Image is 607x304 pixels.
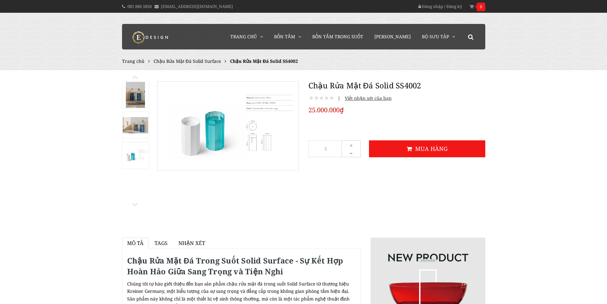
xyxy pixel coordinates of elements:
a: Chậu Rửa Mặt Đá Solid Surface [154,58,221,64]
img: Chậu Rửa Mặt Đá Solid SS4002 [126,82,145,108]
span: / [444,4,445,9]
div: Not rated yet! [308,94,335,102]
span: 25.000.000₫ [308,105,344,115]
a: [EMAIL_ADDRESS][DOMAIN_NAME] [161,4,233,9]
i: Not rated yet! [325,95,329,101]
a: Trang chủ [226,24,268,49]
img: Chậu Rửa Mặt Đá Solid SS4002 [123,117,148,134]
span: Bồn Tắm [274,33,295,40]
span: Bồn Tắm Trong Suốt [312,33,363,40]
a: 081 886 5858 [127,4,152,9]
span: [PERSON_NAME] [374,33,411,40]
span: Bộ Sưu Tập [422,33,449,40]
img: logo Kreiner Germany - Edesign Interior [127,31,175,44]
button: + [342,140,361,150]
i: Not rated yet! [320,95,323,101]
span: | [338,95,340,101]
strong: Chậu Rửa Mặt Đá Trong Suốt Solid Surface - Sự Kết Hợp Hoàn Hảo Giữa Sang Trọng và Tiện Nghi [127,255,343,277]
a: [PERSON_NAME] [370,24,416,49]
button: - [342,148,361,157]
h1: Chậu Rửa Mặt Đá Solid SS4002 [308,80,485,91]
i: Not rated yet! [330,95,334,101]
a: Bồn Tắm [269,24,306,49]
span: Nhận xét [178,240,205,247]
a: Bồn Tắm Trong Suốt [307,24,368,49]
a: Bộ Sưu Tập [417,24,460,49]
span: 0 [477,3,485,11]
span: Mô tả [127,240,144,247]
span: Trang chủ [230,33,257,40]
span: Viết nhận xét của bạn [342,95,392,101]
a: Trang chủ [122,58,144,64]
i: Not rated yet! [309,95,313,101]
img: Chậu Rửa Mặt Đá Solid SS4002 [123,148,148,163]
i: Not rated yet! [314,95,318,101]
button: Mua hàng [369,140,485,157]
span: Chậu Rửa Mặt Đá Solid SS4002 [230,58,298,64]
span: Tags [155,240,168,247]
